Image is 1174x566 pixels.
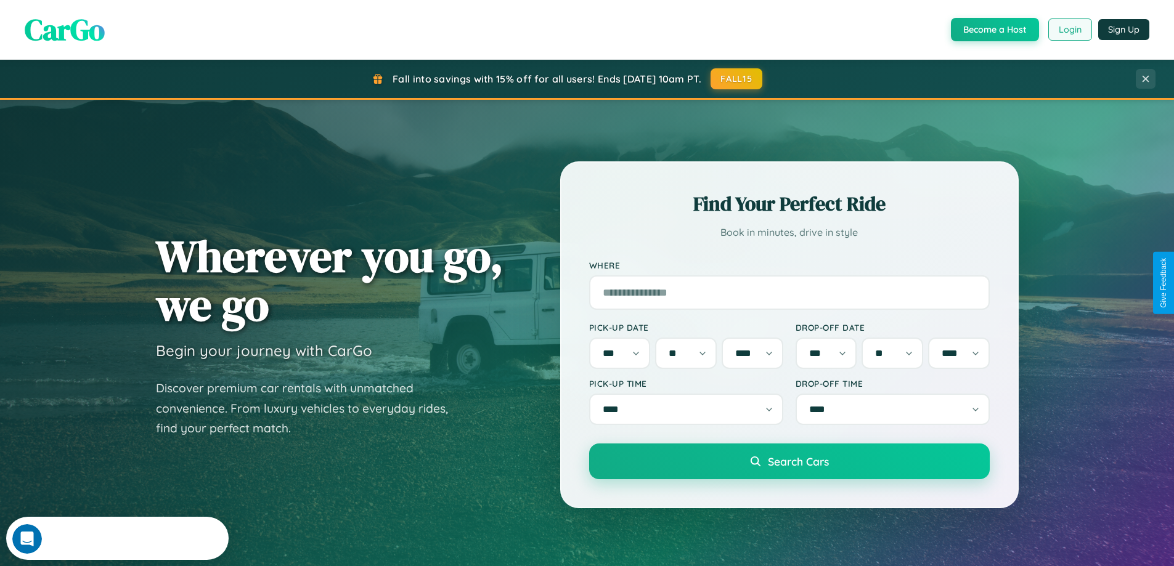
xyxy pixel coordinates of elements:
label: Pick-up Date [589,322,783,333]
label: Drop-off Date [796,322,990,333]
div: Give Feedback [1159,258,1168,308]
p: Book in minutes, drive in style [589,224,990,241]
iframe: Intercom live chat discovery launcher [6,517,229,560]
iframe: Intercom live chat [12,524,42,554]
button: Search Cars [589,443,990,479]
span: Search Cars [768,455,829,468]
label: Drop-off Time [796,378,990,389]
h3: Begin your journey with CarGo [156,341,372,360]
h1: Wherever you go, we go [156,232,503,329]
span: CarGo [25,9,105,50]
label: Pick-up Time [589,378,783,389]
label: Where [589,260,990,270]
button: Sign Up [1098,19,1149,40]
span: Fall into savings with 15% off for all users! Ends [DATE] 10am PT. [393,73,701,85]
p: Discover premium car rentals with unmatched convenience. From luxury vehicles to everyday rides, ... [156,378,464,439]
button: Login [1048,18,1092,41]
button: FALL15 [711,68,762,89]
h2: Find Your Perfect Ride [589,190,990,217]
button: Become a Host [951,18,1039,41]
